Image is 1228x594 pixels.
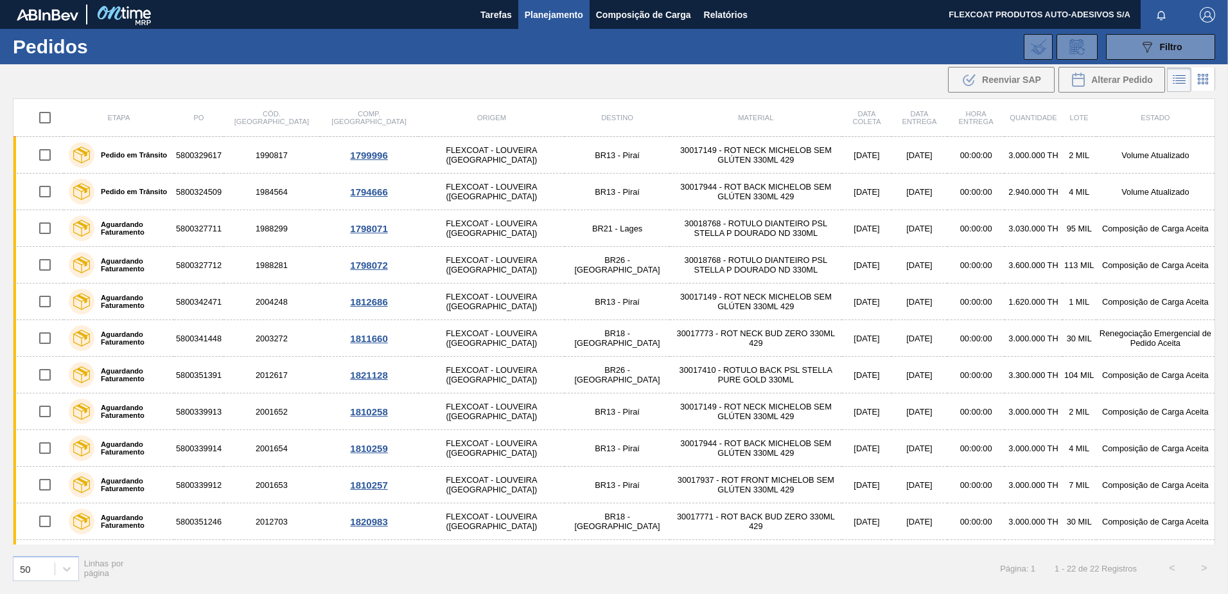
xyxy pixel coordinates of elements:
td: 5800351246 [174,503,224,540]
td: BR18 - [GEOGRAPHIC_DATA] [565,320,669,357]
div: 50 [20,563,31,574]
td: [DATE] [842,210,891,247]
td: BR13 - Piraí [565,283,669,320]
td: BR13 - Piraí [565,137,669,174]
div: 1810258 [322,406,417,417]
td: 5800324509 [174,174,224,210]
td: 1988299 [224,210,320,247]
td: 1.620.000 TH [1004,283,1062,320]
span: Destino [601,114,633,122]
label: Aguardando Faturamento [94,367,169,382]
td: 3.600.000 TH [1004,247,1062,283]
td: Volume Atualizado [1096,174,1215,210]
td: 2012617 [224,357,320,393]
td: [DATE] [842,503,891,540]
td: [DATE] [891,137,947,174]
span: Tarefas [480,7,512,22]
img: Logout [1200,7,1215,22]
div: Alterar Pedido [1058,67,1165,93]
td: 30017773 - ROT NECK BUD ZERO 330ML 429 [670,320,842,357]
td: 3.000.000 TH [1004,430,1062,467]
span: 1 - 22 de 22 Registros [1055,564,1137,573]
td: [DATE] [891,247,947,283]
td: [DATE] [842,137,891,174]
img: TNhmsLtSVTkK8tSr43FrP2fwEKptu5GPRR3wAAAABJRU5ErkJggg== [17,9,78,21]
td: Composição de Carga Aceita [1096,540,1215,577]
td: BR21 - Lages [565,210,669,247]
a: Aguardando Faturamento58003513912012617FLEXCOAT - LOUVEIRA ([GEOGRAPHIC_DATA])BR26 - [GEOGRAPHIC_... [13,357,1215,393]
label: Aguardando Faturamento [94,477,169,492]
td: 30017944 - ROT BACK MICHELOB SEM GLÚTEN 330ML 429 [670,430,842,467]
div: Visão em Lista [1167,67,1191,92]
label: Aguardando Faturamento [94,404,169,419]
td: 1988281 [224,247,320,283]
td: 95 MIL [1062,210,1096,247]
span: Comp. [GEOGRAPHIC_DATA] [331,110,406,125]
td: 2001652 [224,393,320,430]
td: FLEXCOAT - LOUVEIRA ([GEOGRAPHIC_DATA]) [418,357,565,393]
td: 30 MIL [1062,320,1096,357]
a: Pedido em Trânsito58003296171990817FLEXCOAT - LOUVEIRA ([GEOGRAPHIC_DATA])BR13 - Piraí30017149 - ... [13,137,1215,174]
td: 5800339912 [174,467,224,503]
span: Estado [1141,114,1170,122]
span: PO [193,114,204,122]
td: FLEXCOAT - LOUVEIRA ([GEOGRAPHIC_DATA]) [418,430,565,467]
td: Composição de Carga Aceita [1096,467,1215,503]
td: 113 MIL [1062,247,1096,283]
td: 00:00:00 [947,430,1004,467]
td: BR13 - Piraí [565,467,669,503]
td: 3.030.000 TH [1004,210,1062,247]
div: 1811660 [322,333,417,344]
td: [DATE] [891,503,947,540]
td: 2012703 [224,503,320,540]
div: 1794666 [322,186,417,197]
button: < [1156,552,1188,584]
td: BR26 - [GEOGRAPHIC_DATA] [565,247,669,283]
td: 5800339913 [174,393,224,430]
div: 1798072 [322,260,417,271]
td: 5800327712 [174,247,224,283]
td: [DATE] [891,320,947,357]
label: Aguardando Faturamento [94,294,169,309]
td: 5800341448 [174,320,224,357]
td: FLEXCOAT - LOUVEIRA ([GEOGRAPHIC_DATA]) [418,283,565,320]
label: Pedido em Trânsito [94,151,167,159]
td: BR13 - Piraí [565,393,669,430]
td: 5800351245 [174,540,224,577]
td: 104 MIL [1062,357,1096,393]
span: Página: 1 [1000,564,1035,573]
td: FLEXCOAT - LOUVEIRA ([GEOGRAPHIC_DATA]) [418,467,565,503]
div: 1810257 [322,480,417,491]
td: 2003272 [224,320,320,357]
td: 00:00:00 [947,174,1004,210]
td: 30 MIL [1062,503,1096,540]
td: 4 MIL [1062,430,1096,467]
td: FLEXCOAT - LOUVEIRA ([GEOGRAPHIC_DATA]) [418,247,565,283]
div: 1812686 [322,296,417,307]
span: Alterar Pedido [1091,75,1153,85]
label: Aguardando Faturamento [94,257,169,273]
td: 2001654 [224,430,320,467]
a: Aguardando Faturamento58003277121988281FLEXCOAT - LOUVEIRA ([GEOGRAPHIC_DATA])BR26 - [GEOGRAPHIC_... [13,247,1215,283]
button: > [1188,552,1220,584]
label: Aguardando Faturamento [94,221,169,236]
td: Composição de Carga Aceita [1096,283,1215,320]
a: Aguardando Faturamento58003512462012703FLEXCOAT - LOUVEIRA ([GEOGRAPHIC_DATA])BR18 - [GEOGRAPHIC_... [13,503,1215,540]
td: FLEXCOAT - LOUVEIRA ([GEOGRAPHIC_DATA]) [418,137,565,174]
button: Reenviar SAP [948,67,1055,93]
td: 5800339914 [174,430,224,467]
td: Composição de Carga Aceita [1096,247,1215,283]
td: [DATE] [842,540,891,577]
td: FLEXCOAT - LOUVEIRA ([GEOGRAPHIC_DATA]) [418,393,565,430]
td: [DATE] [842,247,891,283]
td: 1990817 [224,137,320,174]
td: Volume Atualizado [1096,137,1215,174]
button: Filtro [1106,34,1215,60]
td: 00:00:00 [947,467,1004,503]
td: 2001653 [224,467,320,503]
div: 1810259 [322,443,417,454]
td: 30017771 - ROT BACK BUD ZERO 330ML 429 [670,503,842,540]
td: [DATE] [842,393,891,430]
td: Composição de Carga Aceita [1096,357,1215,393]
td: 3.000.000 TH [1004,503,1062,540]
